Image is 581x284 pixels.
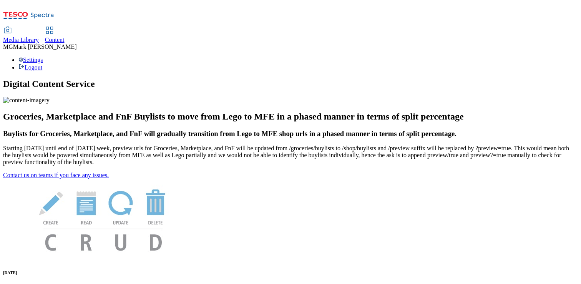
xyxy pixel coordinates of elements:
p: Starting [DATE] until end of [DATE] week, preview urls for Groceries, Marketplace, and FnF will b... [3,145,578,166]
img: content-imagery [3,97,50,104]
img: News Image [3,179,203,259]
a: Media Library [3,27,39,43]
a: Settings [18,56,43,63]
span: MG [3,43,13,50]
h3: Buylists for Groceries, Marketplace, and FnF will gradually transition from Lego to MFE shop urls... [3,130,578,138]
a: Logout [18,64,42,71]
h2: Groceries, Marketplace and FnF Buylists to move from Lego to MFE in a phased manner in terms of s... [3,111,578,122]
a: Contact us on teams if you face any issues. [3,172,109,178]
span: Content [45,37,65,43]
h6: [DATE] [3,270,578,275]
h1: Digital Content Service [3,79,578,89]
a: Content [45,27,65,43]
span: Media Library [3,37,39,43]
span: Mark [PERSON_NAME] [13,43,77,50]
